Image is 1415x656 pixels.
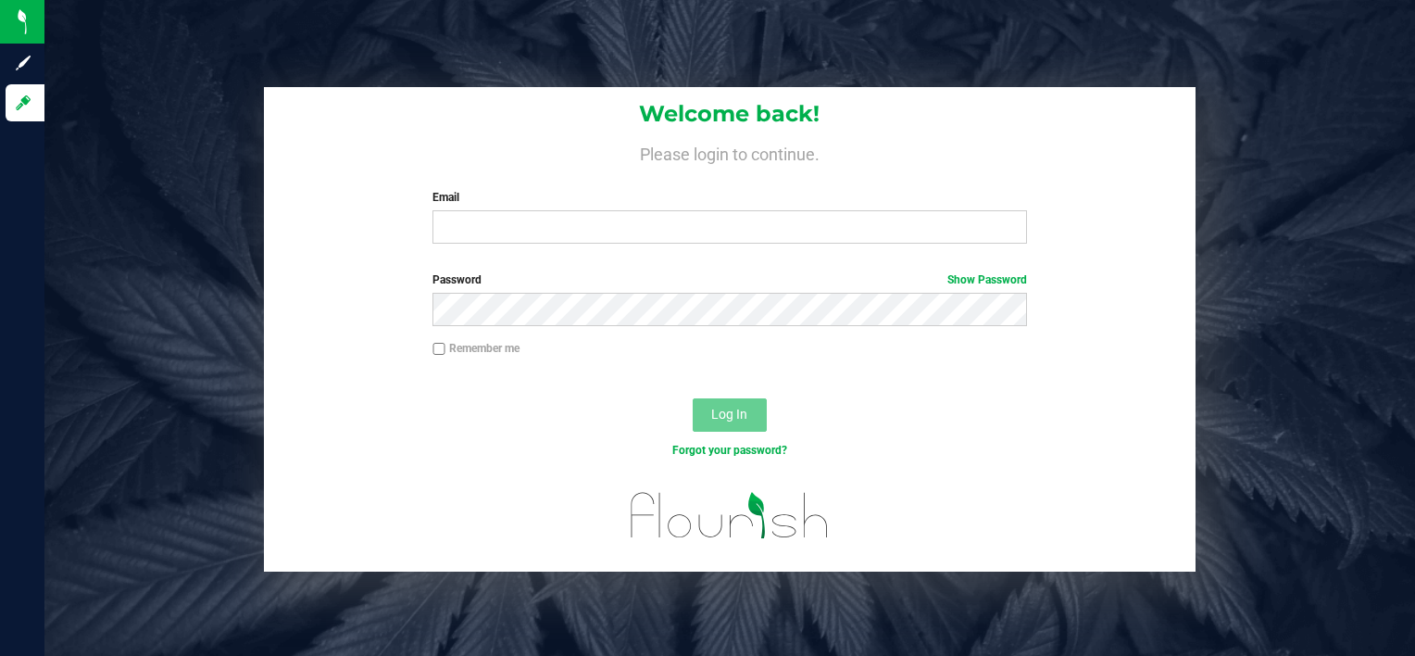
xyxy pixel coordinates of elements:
inline-svg: Sign up [14,54,32,72]
img: flourish_logo.svg [613,478,846,553]
h1: Welcome back! [264,102,1196,126]
a: Forgot your password? [672,444,787,457]
button: Log In [693,398,767,432]
label: Email [432,189,1026,206]
input: Remember me [432,343,445,356]
inline-svg: Log in [14,94,32,112]
span: Log In [711,407,747,422]
a: Show Password [947,273,1027,286]
h4: Please login to continue. [264,141,1196,163]
span: Password [432,273,482,286]
label: Remember me [432,340,520,357]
